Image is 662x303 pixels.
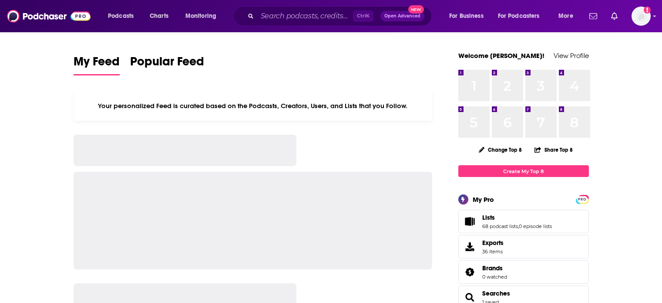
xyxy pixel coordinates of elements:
[482,239,504,247] span: Exports
[482,214,552,221] a: Lists
[554,51,589,60] a: View Profile
[586,9,601,24] a: Show notifications dropdown
[130,54,204,74] span: Popular Feed
[108,10,134,22] span: Podcasts
[577,196,588,203] span: PRO
[458,260,589,284] span: Brands
[185,10,216,22] span: Monitoring
[482,249,504,255] span: 36 items
[458,210,589,233] span: Lists
[150,10,168,22] span: Charts
[632,7,651,26] span: Logged in as NickG
[482,264,507,272] a: Brands
[644,7,651,14] svg: Add a profile image
[74,91,433,121] div: Your personalized Feed is curated based on the Podcasts, Creators, Users, and Lists that you Follow.
[461,241,479,253] span: Exports
[74,54,120,75] a: My Feed
[443,9,494,23] button: open menu
[179,9,228,23] button: open menu
[474,144,528,155] button: Change Top 8
[608,9,621,24] a: Show notifications dropdown
[498,10,540,22] span: For Podcasters
[482,274,507,280] a: 0 watched
[242,6,440,26] div: Search podcasts, credits, & more...
[102,9,145,23] button: open menu
[74,54,120,74] span: My Feed
[458,165,589,177] a: Create My Top 8
[534,141,573,158] button: Share Top 8
[482,214,495,221] span: Lists
[482,289,510,297] a: Searches
[458,51,544,60] a: Welcome [PERSON_NAME]!
[519,223,552,229] a: 0 episode lists
[482,264,503,272] span: Brands
[492,9,552,23] button: open menu
[482,223,518,229] a: 68 podcast lists
[384,14,420,18] span: Open Advanced
[632,7,651,26] img: User Profile
[458,235,589,259] a: Exports
[461,215,479,228] a: Lists
[257,9,353,23] input: Search podcasts, credits, & more...
[518,223,519,229] span: ,
[7,8,91,24] img: Podchaser - Follow, Share and Rate Podcasts
[449,10,484,22] span: For Business
[408,5,424,14] span: New
[144,9,174,23] a: Charts
[353,10,373,22] span: Ctrl K
[577,196,588,202] a: PRO
[380,11,424,21] button: Open AdvancedNew
[130,54,204,75] a: Popular Feed
[632,7,651,26] button: Show profile menu
[552,9,584,23] button: open menu
[473,195,494,204] div: My Pro
[461,266,479,278] a: Brands
[558,10,573,22] span: More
